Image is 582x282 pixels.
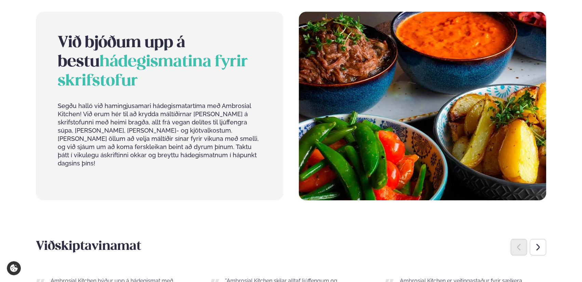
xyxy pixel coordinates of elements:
div: Next slide [530,239,546,255]
p: Segðu halló við hamingjusamari hádegismatartíma með Ambrosial Kitchen! Við erum hér til að krydda... [58,102,261,167]
span: hádegismatina fyrir skrifstofur [58,55,248,89]
h2: Við bjóðum upp á bestu [58,33,261,91]
img: image alt [299,12,546,200]
div: Previous slide [511,239,527,255]
span: Viðskiptavinamat [36,241,141,253]
a: Cookie settings [7,261,21,275]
